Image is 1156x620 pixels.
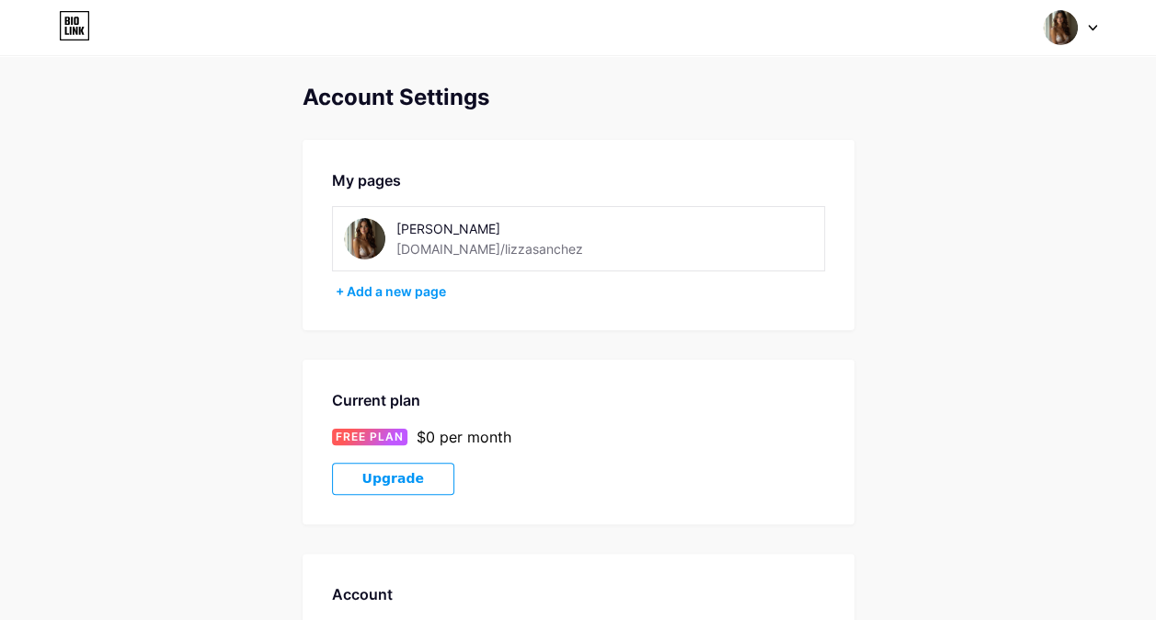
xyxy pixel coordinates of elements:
div: [PERSON_NAME] [396,219,657,238]
div: [DOMAIN_NAME]/lizzasanchez [396,239,583,258]
span: Upgrade [362,471,424,487]
div: Account Settings [303,85,854,110]
img: lizzasanchez [344,218,385,259]
div: Account [332,583,825,605]
span: FREE PLAN [336,429,404,445]
div: $0 per month [417,426,511,448]
div: My pages [332,169,825,191]
img: lizzasanchez [1043,10,1078,45]
button: Upgrade [332,463,454,495]
div: Current plan [332,389,825,411]
div: + Add a new page [336,282,825,301]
